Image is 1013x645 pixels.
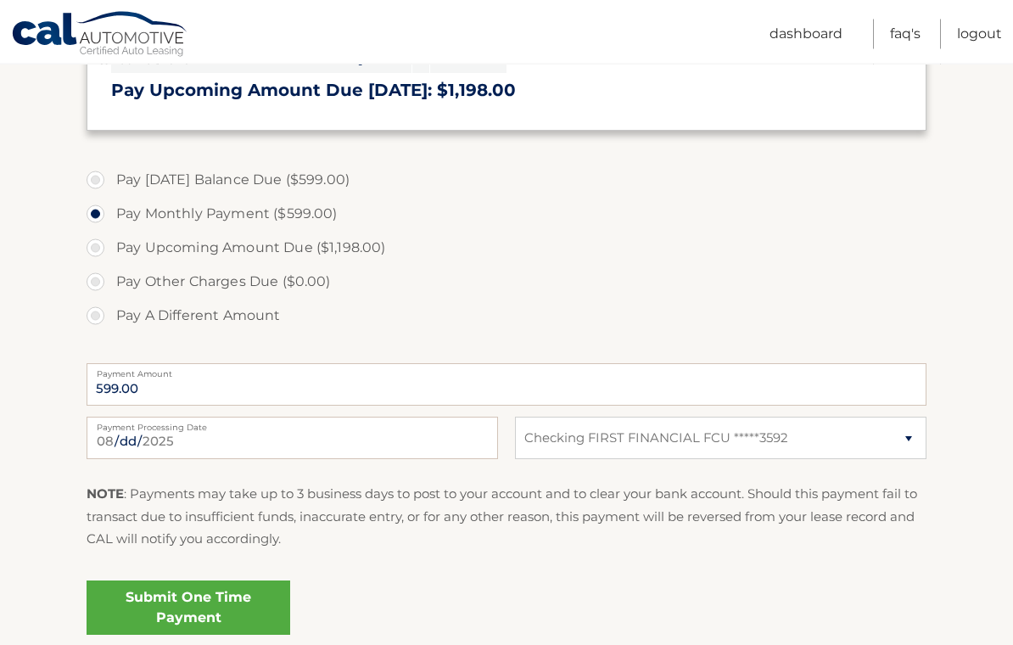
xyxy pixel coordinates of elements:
[87,198,926,232] label: Pay Monthly Payment ($599.00)
[87,232,926,266] label: Pay Upcoming Amount Due ($1,198.00)
[890,20,921,49] a: FAQ's
[87,484,926,551] p: : Payments may take up to 3 business days to post to your account and to clear your bank account....
[87,164,926,198] label: Pay [DATE] Balance Due ($599.00)
[87,486,124,502] strong: NOTE
[957,20,1002,49] a: Logout
[87,581,290,636] a: Submit One Time Payment
[87,418,498,431] label: Payment Processing Date
[770,20,842,49] a: Dashboard
[87,300,926,334] label: Pay A Different Amount
[87,418,498,460] input: Payment Date
[87,364,926,407] input: Payment Amount
[11,11,189,60] a: Cal Automotive
[87,266,926,300] label: Pay Other Charges Due ($0.00)
[87,364,926,378] label: Payment Amount
[111,81,902,102] h3: Pay Upcoming Amount Due [DATE]: $1,198.00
